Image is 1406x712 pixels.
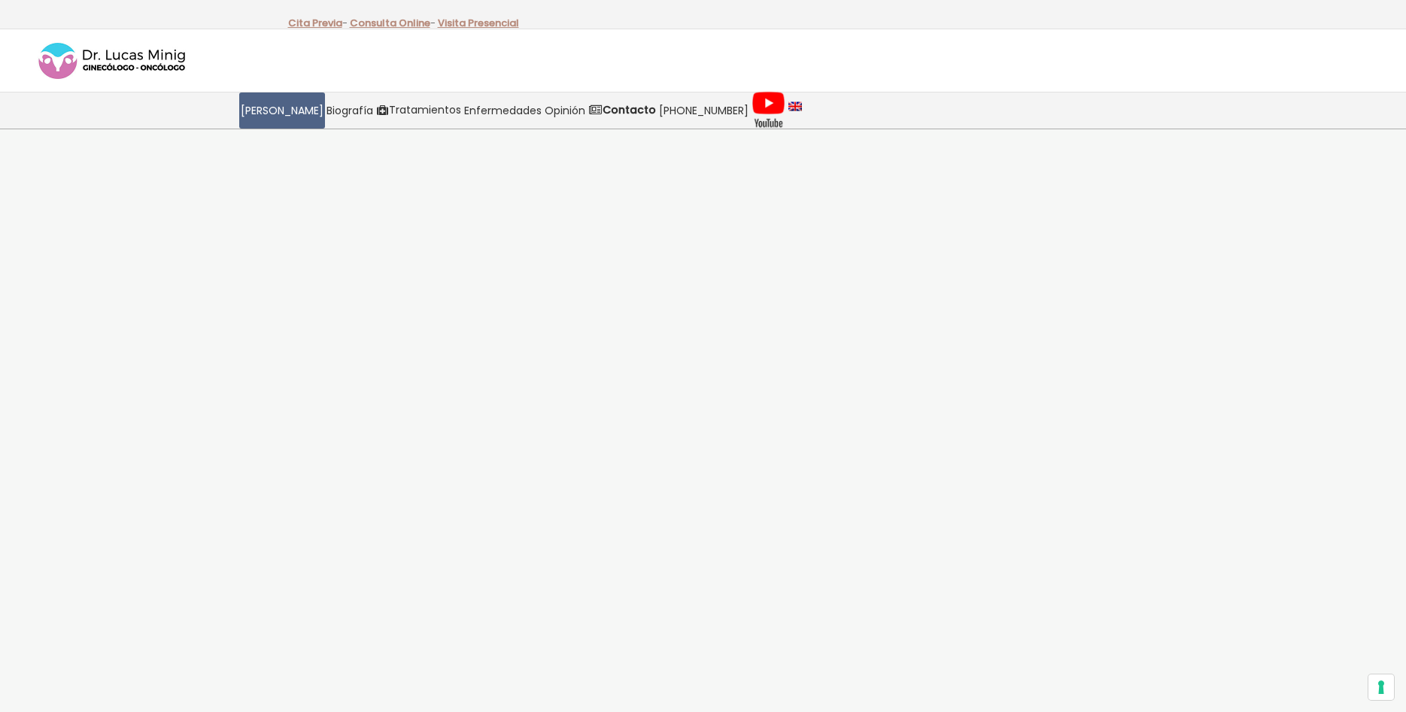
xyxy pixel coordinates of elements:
a: Opinión [543,92,587,129]
a: Biografía [325,92,375,129]
a: Videos Youtube Ginecología [750,92,787,129]
img: language english [788,102,802,111]
p: - [350,14,436,33]
a: Visita Presencial [438,16,519,30]
button: Sus preferencias de consentimiento para tecnologías de seguimiento [1368,674,1394,700]
span: Enfermedades [464,102,542,120]
a: [PERSON_NAME] [239,92,325,129]
span: [PHONE_NUMBER] [659,102,749,120]
a: Contacto [587,92,657,129]
a: Tratamientos [375,92,463,129]
img: Videos Youtube Ginecología [752,92,785,129]
a: language english [787,92,803,129]
p: - [288,14,348,33]
a: Cita Previa [288,16,342,30]
span: Opinión [545,102,585,120]
strong: Contacto [603,102,656,117]
span: [PERSON_NAME] [241,102,323,120]
a: Consulta Online [350,16,430,30]
a: Enfermedades [463,92,543,129]
a: [PHONE_NUMBER] [657,92,750,129]
span: Tratamientos [389,101,461,119]
span: Biografía [326,102,373,120]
